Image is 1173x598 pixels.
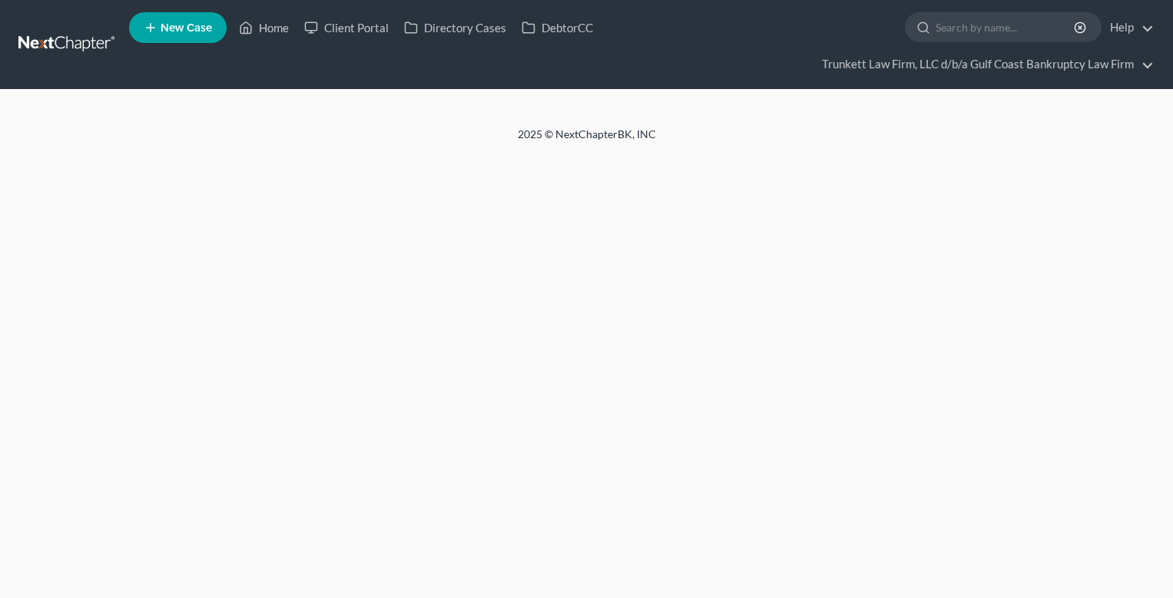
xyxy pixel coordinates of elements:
input: Search by name... [936,13,1076,41]
div: 2025 © NextChapterBK, INC [149,127,1025,154]
span: New Case [161,22,212,34]
a: Trunkett Law Firm, LLC d/b/a Gulf Coast Bankruptcy Law Firm [814,51,1154,78]
a: DebtorCC [514,14,601,41]
a: Home [231,14,297,41]
a: Client Portal [297,14,396,41]
a: Help [1102,14,1154,41]
a: Directory Cases [396,14,514,41]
